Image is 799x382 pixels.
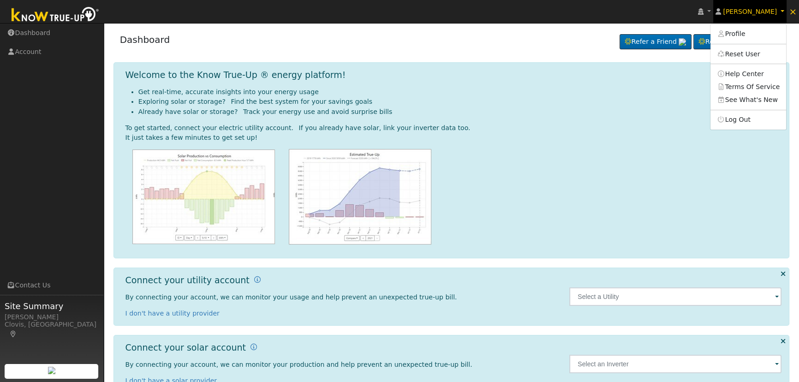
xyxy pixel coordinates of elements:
[5,300,99,312] span: Site Summary
[5,320,99,339] div: Clovis, [GEOGRAPHIC_DATA]
[125,361,472,368] span: By connecting your account, we can monitor your production and help prevent an unexpected true-up...
[125,310,220,317] a: I don't have a utility provider
[620,34,692,50] a: Refer a Friend
[5,312,99,322] div: [PERSON_NAME]
[48,367,55,374] img: retrieve
[569,355,781,373] input: Select an Inverter
[125,133,782,143] div: It just takes a few minutes to get set up!
[7,5,104,26] img: Know True-Up
[138,97,782,107] li: Exploring solar or storage? Find the best system for your savings goals
[710,93,786,106] a: See What's New
[9,330,18,338] a: Map
[789,6,797,17] span: ×
[710,80,786,93] a: Terms Of Service
[710,28,786,41] a: Profile
[125,275,250,286] h1: Connect your utility account
[723,8,777,15] span: [PERSON_NAME]
[710,113,786,126] a: Log Out
[569,287,781,306] input: Select a Utility
[679,38,686,46] img: retrieve
[693,34,783,50] a: Request a Cleaning
[125,123,782,133] div: To get started, connect your electric utility account. If you already have solar, link your inver...
[138,87,782,97] li: Get real-time, accurate insights into your energy usage
[125,70,346,80] h1: Welcome to the Know True-Up ® energy platform!
[138,107,782,117] li: Already have solar or storage? Track your energy use and avoid surprise bills
[710,48,786,60] a: Reset User
[120,34,170,45] a: Dashboard
[125,342,246,353] h1: Connect your solar account
[710,67,786,80] a: Help Center
[125,293,457,301] span: By connecting your account, we can monitor your usage and help prevent an unexpected true-up bill.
